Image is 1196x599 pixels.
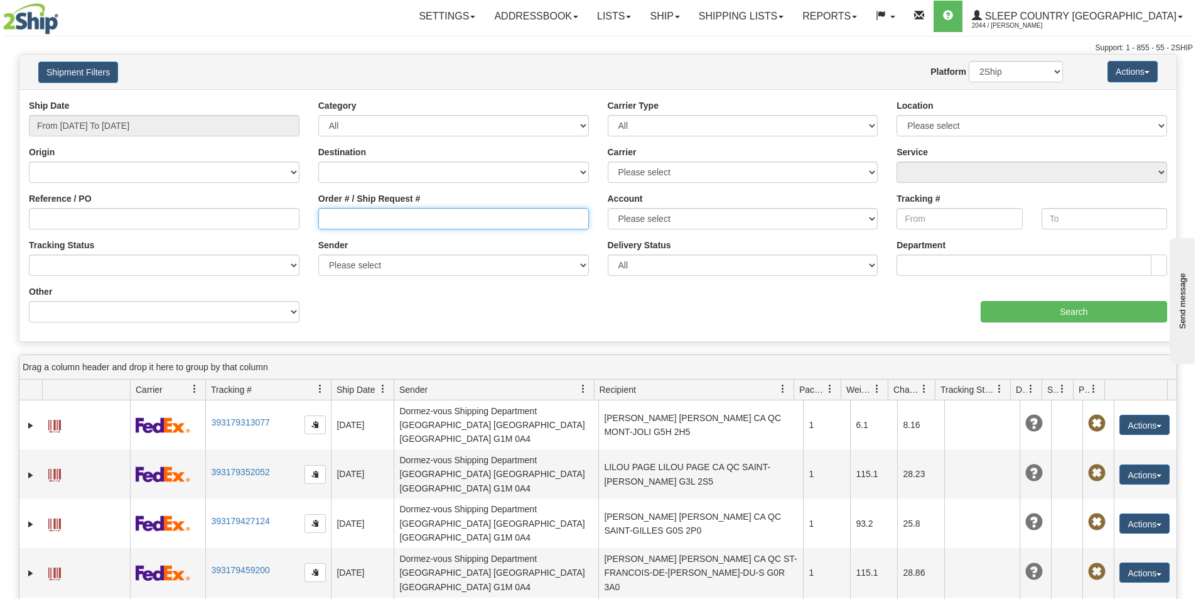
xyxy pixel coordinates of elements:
[799,383,826,396] span: Packages
[136,417,190,433] img: 2 - FedEx Express®
[136,515,190,531] img: 2 - FedEx Express®
[588,1,640,32] a: Lists
[600,383,636,396] span: Recipient
[1167,235,1195,363] iframe: chat widget
[1088,563,1106,581] span: Pickup Not Assigned
[331,499,394,548] td: [DATE]
[1025,514,1043,531] span: Unknown
[211,516,269,526] a: 393179427124
[29,192,92,205] label: Reference / PO
[598,548,803,597] td: [PERSON_NAME] [PERSON_NAME] CA QC ST-FRANCOIS-DE-[PERSON_NAME]-DU-S G0R 3A0
[394,499,598,548] td: Dormez-vous Shipping Department [GEOGRAPHIC_DATA] [GEOGRAPHIC_DATA] [GEOGRAPHIC_DATA] G1M 0A4
[1020,378,1042,400] a: Delivery Status filter column settings
[304,465,326,484] button: Copy to clipboard
[640,1,689,32] a: Ship
[24,567,37,580] a: Expand
[29,285,52,298] label: Other
[394,449,598,498] td: Dormez-vous Shipping Department [GEOGRAPHIC_DATA] [GEOGRAPHIC_DATA] [GEOGRAPHIC_DATA] G1M 0A4
[48,463,61,483] a: Label
[48,562,61,582] a: Label
[394,548,598,597] td: Dormez-vous Shipping Department [GEOGRAPHIC_DATA] [GEOGRAPHIC_DATA] [GEOGRAPHIC_DATA] G1M 0A4
[211,383,252,396] span: Tracking #
[803,449,850,498] td: 1
[850,449,897,498] td: 115.1
[608,239,671,251] label: Delivery Status
[318,192,421,205] label: Order # / Ship Request #
[819,378,841,400] a: Packages filter column settings
[930,65,966,78] label: Platform
[598,400,803,449] td: [PERSON_NAME] [PERSON_NAME] CA QC MONT-JOLI G5H 2H5
[211,467,269,477] a: 393179352052
[19,355,1177,380] div: grid grouping header
[1025,464,1043,482] span: Unknown
[850,548,897,597] td: 115.1
[962,1,1192,32] a: Sleep Country [GEOGRAPHIC_DATA] 2044 / [PERSON_NAME]
[184,378,205,400] a: Carrier filter column settings
[136,466,190,482] img: 2 - FedEx Express®
[1052,378,1073,400] a: Shipment Issues filter column settings
[1083,378,1104,400] a: Pickup Status filter column settings
[866,378,888,400] a: Weight filter column settings
[409,1,485,32] a: Settings
[29,146,55,158] label: Origin
[24,518,37,530] a: Expand
[318,99,357,112] label: Category
[897,499,944,548] td: 25.8
[940,383,995,396] span: Tracking Status
[897,400,944,449] td: 8.16
[1119,563,1170,583] button: Actions
[394,400,598,449] td: Dormez-vous Shipping Department [GEOGRAPHIC_DATA] [GEOGRAPHIC_DATA] [GEOGRAPHIC_DATA] G1M 0A4
[573,378,594,400] a: Sender filter column settings
[897,548,944,597] td: 28.86
[1025,563,1043,581] span: Unknown
[48,414,61,434] a: Label
[608,99,659,112] label: Carrier Type
[29,99,70,112] label: Ship Date
[1016,383,1026,396] span: Delivery Status
[803,400,850,449] td: 1
[372,378,394,400] a: Ship Date filter column settings
[318,146,366,158] label: Destination
[1088,514,1106,531] span: Pickup Not Assigned
[211,565,269,575] a: 393179459200
[772,378,794,400] a: Recipient filter column settings
[24,419,37,432] a: Expand
[24,469,37,481] a: Expand
[1042,208,1167,229] input: To
[598,449,803,498] td: LILOU PAGE LILOU PAGE CA QC SAINT-[PERSON_NAME] G3L 2S5
[1119,415,1170,435] button: Actions
[989,378,1010,400] a: Tracking Status filter column settings
[331,449,394,498] td: [DATE]
[982,11,1177,21] span: Sleep Country [GEOGRAPHIC_DATA]
[9,11,116,20] div: Send message
[897,449,944,498] td: 28.23
[211,417,269,427] a: 393179313077
[1119,514,1170,534] button: Actions
[897,99,933,112] label: Location
[897,146,928,158] label: Service
[1107,61,1158,82] button: Actions
[850,499,897,548] td: 93.2
[1088,415,1106,432] span: Pickup Not Assigned
[598,499,803,548] td: [PERSON_NAME] [PERSON_NAME] CA QC SAINT-GILLES G0S 2P0
[608,192,643,205] label: Account
[897,239,945,251] label: Department
[1025,415,1043,432] span: Unknown
[1047,383,1058,396] span: Shipment Issues
[318,239,348,251] label: Sender
[304,514,326,533] button: Copy to clipboard
[331,548,394,597] td: [DATE]
[310,378,331,400] a: Tracking # filter column settings
[38,62,118,83] button: Shipment Filters
[136,383,163,396] span: Carrier
[48,513,61,533] a: Label
[1079,383,1089,396] span: Pickup Status
[897,192,940,205] label: Tracking #
[1119,464,1170,485] button: Actions
[803,499,850,548] td: 1
[689,1,793,32] a: Shipping lists
[972,19,1066,32] span: 2044 / [PERSON_NAME]
[850,400,897,449] td: 6.1
[304,563,326,582] button: Copy to clipboard
[608,146,637,158] label: Carrier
